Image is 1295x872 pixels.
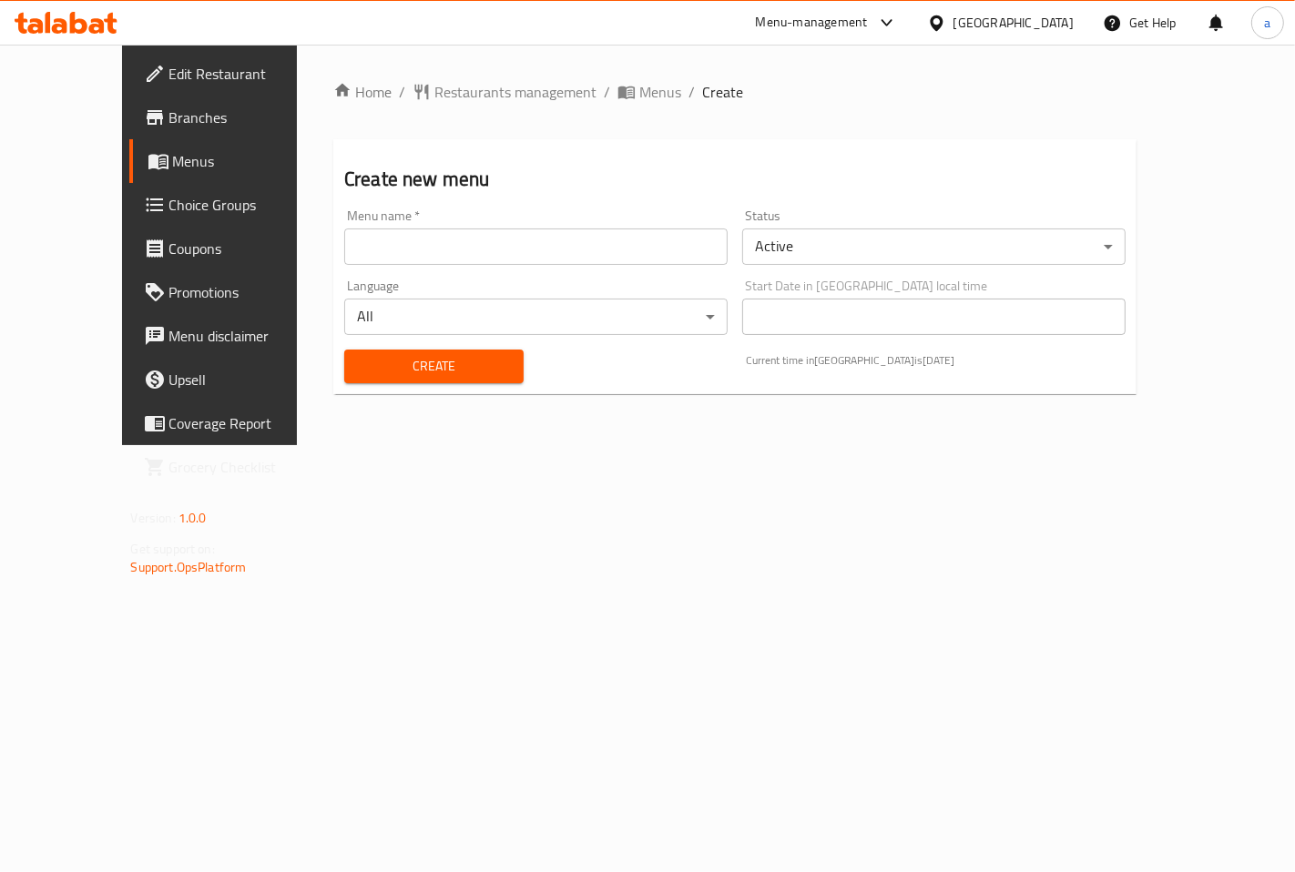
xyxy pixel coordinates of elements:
a: Restaurants management [413,81,597,103]
span: Upsell [169,369,323,390]
a: Support.OpsPlatform [131,555,247,579]
a: Menu disclaimer [129,314,338,358]
button: Create [344,350,524,383]
span: Create [702,81,743,103]
a: Menus [617,81,681,103]
span: Coverage Report [169,412,323,434]
a: Choice Groups [129,183,338,227]
span: a [1264,13,1270,33]
span: Branches [169,106,323,128]
span: Coupons [169,238,323,259]
a: Coverage Report [129,401,338,445]
p: Current time in [GEOGRAPHIC_DATA] is [DATE] [746,352,1126,369]
span: Restaurants management [434,81,597,103]
div: All [344,299,728,335]
div: [GEOGRAPHIC_DATA] [953,13,1074,33]
li: / [604,81,610,103]
span: Version: [131,506,176,530]
a: Coupons [129,227,338,270]
span: Grocery Checklist [169,456,323,478]
span: Get support on: [131,537,215,561]
span: Promotions [169,281,323,303]
span: Menus [173,150,323,172]
span: 1.0.0 [178,506,207,530]
h2: Create new menu [344,166,1126,193]
span: Create [359,355,509,378]
div: Active [742,228,1126,265]
span: Menus [639,81,681,103]
a: Promotions [129,270,338,314]
span: Choice Groups [169,194,323,216]
a: Upsell [129,358,338,401]
a: Edit Restaurant [129,52,338,96]
span: Menu disclaimer [169,325,323,347]
a: Menus [129,139,338,183]
a: Branches [129,96,338,139]
li: / [688,81,695,103]
input: Please enter Menu name [344,228,728,265]
nav: breadcrumb [333,81,1137,103]
li: / [399,81,405,103]
div: Menu-management [756,12,868,34]
a: Home [333,81,392,103]
a: Grocery Checklist [129,445,338,489]
span: Edit Restaurant [169,63,323,85]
